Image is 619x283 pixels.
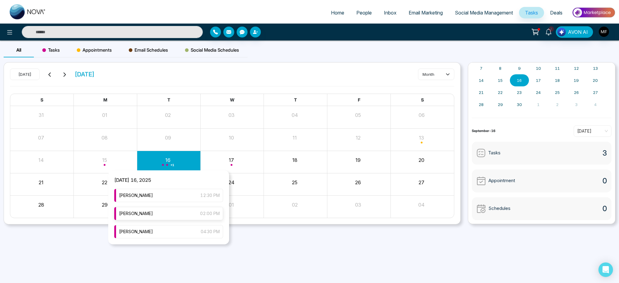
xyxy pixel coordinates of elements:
[549,26,554,32] span: 3
[491,98,510,111] button: September 29, 2025
[10,94,454,218] div: Month View
[449,7,519,18] a: Social Media Management
[294,97,297,102] span: T
[536,90,541,95] abbr: September 24, 2025
[575,102,578,107] abbr: October 3, 2025
[331,10,344,16] span: Home
[103,97,107,102] span: M
[599,27,609,37] img: User Avatar
[356,134,361,141] button: 12
[550,10,562,16] span: Deals
[510,62,529,74] button: September 9, 2025
[541,26,556,37] a: 3
[419,111,425,119] button: 06
[586,86,605,98] button: September 27, 2025
[167,97,170,102] span: T
[42,47,60,54] span: Tasks
[479,90,484,95] abbr: September 21, 2025
[38,156,44,164] button: 14
[119,210,153,217] span: [PERSON_NAME]
[77,47,112,54] span: Appointments
[10,4,46,19] img: Nova CRM Logo
[378,7,403,18] a: Inbox
[108,177,157,189] span: [DATE] 16, 2025
[499,66,501,71] abbr: September 8, 2025
[519,7,544,18] a: Tasks
[39,111,44,119] button: 31
[586,74,605,86] button: September 20, 2025
[574,78,579,83] abbr: September 19, 2025
[355,156,361,164] button: 19
[292,201,298,208] button: 02
[488,150,501,156] span: Tasks
[119,228,153,235] span: [PERSON_NAME]
[556,102,559,107] abbr: October 2, 2025
[548,98,567,111] button: October 2, 2025
[229,201,234,208] button: 01
[517,78,522,83] abbr: September 16, 2025
[476,176,486,186] img: Appointment
[403,7,449,18] a: Email Marketing
[355,201,361,208] button: 03
[536,78,541,83] abbr: September 17, 2025
[200,210,220,217] span: 02:00 PM
[293,134,297,141] button: 11
[355,111,361,119] button: 05
[529,74,548,86] button: September 17, 2025
[491,86,510,98] button: September 22, 2025
[38,134,44,141] button: 07
[577,127,608,136] span: Today
[602,175,607,186] span: 0
[38,201,44,208] button: 28
[102,134,108,141] button: 08
[16,47,21,53] span: All
[568,28,588,36] span: AVON AI
[602,203,607,214] span: 0
[491,74,510,86] button: September 15, 2025
[325,7,350,18] a: Home
[384,10,397,16] span: Inbox
[510,74,529,86] button: September 16, 2025
[480,66,482,71] abbr: September 7, 2025
[472,86,491,98] button: September 21, 2025
[548,62,567,74] button: September 11, 2025
[529,86,548,98] button: September 24, 2025
[555,78,560,83] abbr: September 18, 2025
[498,78,503,83] abbr: September 15, 2025
[129,47,168,54] span: Email Schedules
[586,62,605,74] button: September 13, 2025
[567,74,586,86] button: September 19, 2025
[548,74,567,86] button: September 18, 2025
[75,70,95,79] span: [DATE]
[228,111,235,119] button: 03
[517,90,522,95] abbr: September 23, 2025
[572,6,615,19] img: Market-place.gif
[479,78,484,83] abbr: September 14, 2025
[479,102,484,107] abbr: September 28, 2025
[488,205,510,212] span: Schedules
[567,62,586,74] button: September 12, 2025
[200,192,220,199] span: 12:30 PM
[476,148,486,158] img: Tasks
[472,74,491,86] button: September 14, 2025
[555,66,560,71] abbr: September 11, 2025
[228,179,235,186] button: 24
[529,98,548,111] button: October 1, 2025
[586,98,605,111] button: October 4, 2025
[574,90,579,95] abbr: September 26, 2025
[556,26,593,38] button: AVON AI
[165,111,171,119] button: 02
[358,97,360,102] span: F
[229,134,234,141] button: 10
[41,97,43,102] span: S
[170,164,174,166] span: + 1
[472,62,491,74] button: September 7, 2025
[498,90,503,95] abbr: September 22, 2025
[518,66,521,71] abbr: September 9, 2025
[409,10,443,16] span: Email Marketing
[510,98,529,111] button: September 30, 2025
[230,97,234,102] span: W
[102,201,108,208] button: 29
[525,10,538,16] span: Tasks
[602,148,607,159] span: 3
